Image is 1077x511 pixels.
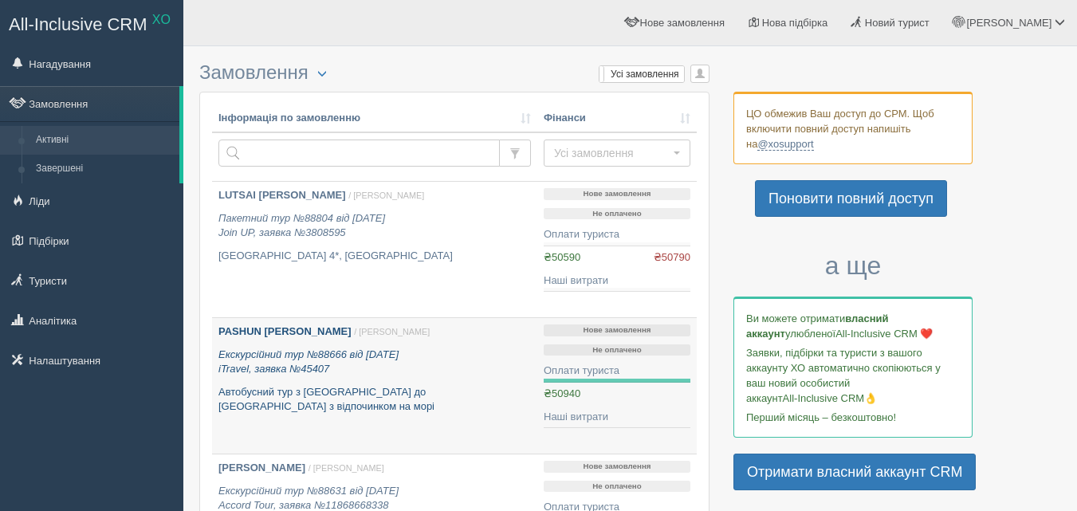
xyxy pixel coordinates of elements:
a: Фінанси [544,111,690,126]
span: Нове замовлення [640,17,725,29]
p: Перший місяць – безкоштовно! [746,410,960,425]
span: Усі замовлення [554,145,670,161]
span: Нова підбірка [762,17,828,29]
a: LUTSAI [PERSON_NAME] / [PERSON_NAME] Пакетний тур №88804 від [DATE]Join UP, заявка №3808595 [GEOG... [212,182,537,317]
b: [PERSON_NAME] [218,462,305,474]
span: ₴50940 [544,387,580,399]
a: PASHUN [PERSON_NAME] / [PERSON_NAME] Екскурсійний тур №88666 від [DATE]iTravel, заявка №45407 Авт... [212,318,537,454]
a: Поновити повний доступ [755,180,947,217]
span: ₴50790 [654,250,690,265]
div: Наші витрати [544,273,690,289]
input: Пошук за номером замовлення, ПІБ або паспортом туриста [218,140,500,167]
a: @xosupport [757,138,813,151]
p: Нове замовлення [544,324,690,336]
p: Нове замовлення [544,461,690,473]
div: Оплати туриста [544,227,690,242]
button: Усі замовлення [544,140,690,167]
span: [PERSON_NAME] [966,17,1051,29]
span: / [PERSON_NAME] [309,463,384,473]
p: Автобусний тур з [GEOGRAPHIC_DATA] до [GEOGRAPHIC_DATA] з відпочинком на морі [218,385,531,415]
p: Не оплачено [544,481,690,493]
p: Заявки, підбірки та туристи з вашого аккаунту ХО автоматично скопіюються у ваш новий особистий ак... [746,345,960,406]
div: ЦО обмежив Ваш доступ до СРМ. Щоб включити повний доступ напишіть на [733,92,973,164]
p: Не оплачено [544,208,690,220]
p: [GEOGRAPHIC_DATA] 4*, [GEOGRAPHIC_DATA] [218,249,531,264]
b: PASHUN [PERSON_NAME] [218,325,352,337]
a: All-Inclusive CRM XO [1,1,183,45]
div: Оплати туриста [544,364,690,379]
p: Ви можете отримати улюбленої [746,311,960,341]
span: All-Inclusive CRM ❤️ [835,328,933,340]
span: / [PERSON_NAME] [354,327,430,336]
a: Завершені [29,155,179,183]
h3: а ще [733,252,973,280]
i: Пакетний тур №88804 від [DATE] Join UP, заявка №3808595 [218,212,385,239]
p: Не оплачено [544,344,690,356]
a: Активні [29,126,179,155]
span: All-Inclusive CRM [9,14,147,34]
i: Екскурсійний тур №88666 від [DATE] iTravel, заявка №45407 [218,348,399,375]
a: Отримати власний аккаунт CRM [733,454,976,490]
sup: XO [152,13,171,26]
span: Новий турист [865,17,930,29]
div: Наші витрати [544,410,690,425]
span: ₴50590 [544,251,580,263]
b: LUTSAI [PERSON_NAME] [218,189,346,201]
h3: Замовлення [199,62,709,84]
p: Нове замовлення [544,188,690,200]
b: власний аккаунт [746,312,889,340]
label: Усі замовлення [599,66,684,82]
a: Інформація по замовленню [218,111,531,126]
span: / [PERSON_NAME] [348,191,424,200]
span: All-Inclusive CRM👌 [783,392,878,404]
